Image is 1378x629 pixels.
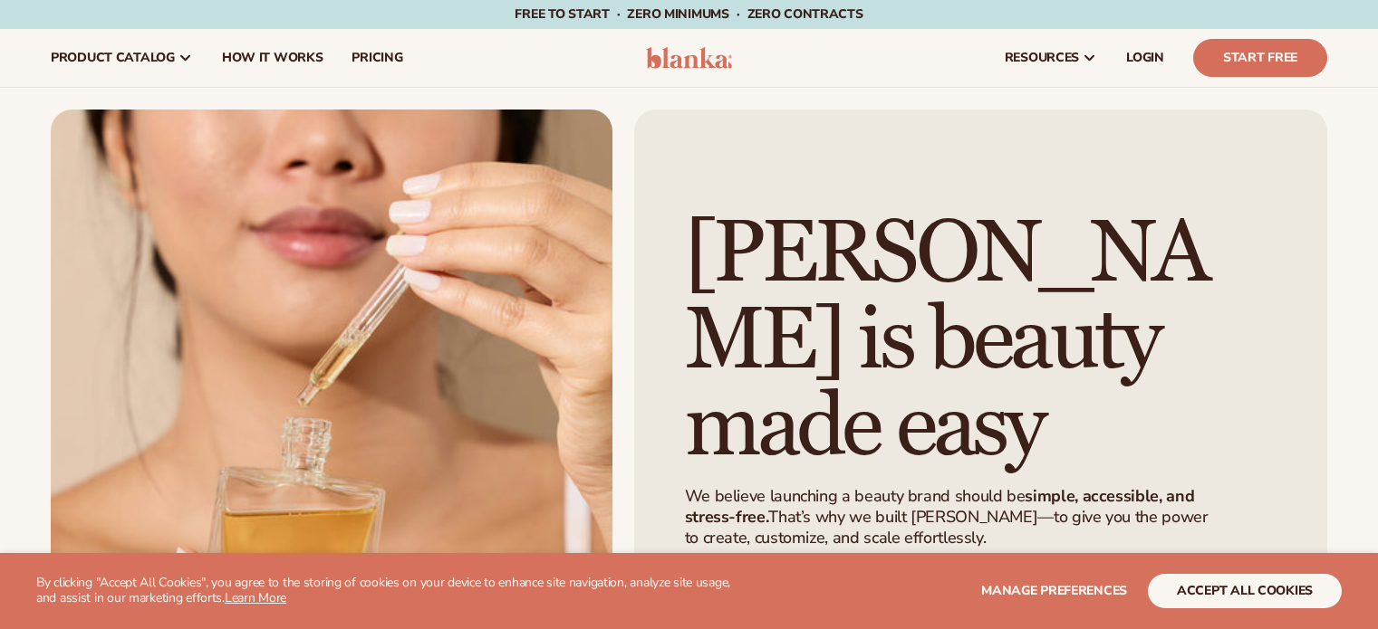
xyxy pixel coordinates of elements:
span: How It Works [222,51,323,65]
p: We believe launching a beauty brand should be That’s why we built [PERSON_NAME]—to give you the p... [685,486,1225,549]
span: pricing [352,51,402,65]
span: product catalog [51,51,175,65]
span: Manage preferences [981,582,1127,599]
h1: [PERSON_NAME] is beauty made easy [685,211,1236,472]
button: accept all cookies [1148,574,1342,608]
a: How It Works [207,29,338,87]
a: Learn More [225,589,286,606]
img: logo [646,47,732,69]
button: Manage preferences [981,574,1127,608]
p: By clicking "Accept All Cookies", you agree to the storing of cookies on your device to enhance s... [36,576,751,606]
a: LOGIN [1112,29,1179,87]
a: pricing [337,29,417,87]
span: resources [1005,51,1079,65]
span: Free to start · ZERO minimums · ZERO contracts [515,5,862,23]
span: LOGIN [1126,51,1164,65]
strong: simple, accessible, and stress-free. [685,485,1195,528]
a: resources [990,29,1112,87]
a: Start Free [1193,39,1327,77]
a: product catalog [36,29,207,87]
